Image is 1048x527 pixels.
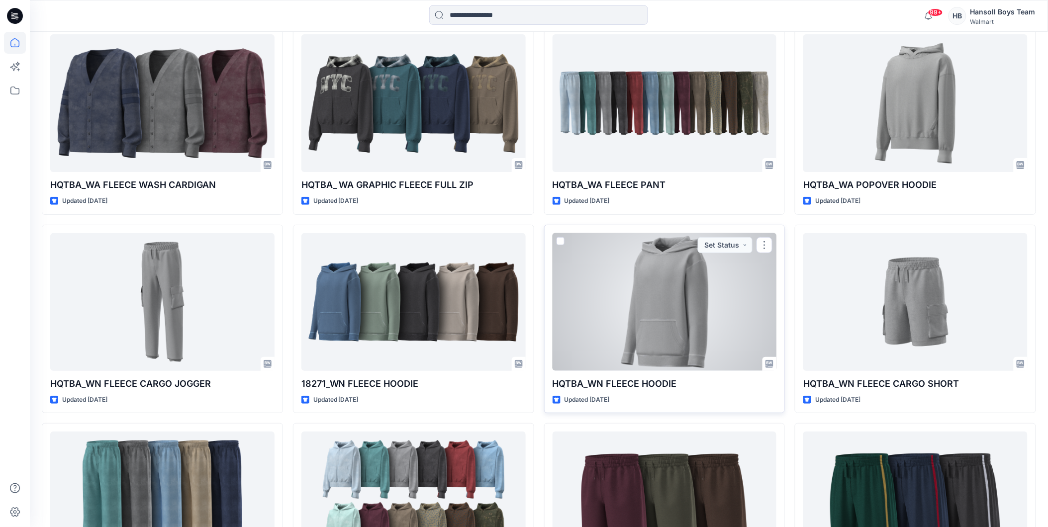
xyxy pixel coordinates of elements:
a: HQTBA_WA FLEECE PANT [553,34,777,172]
p: Updated [DATE] [313,196,359,206]
p: Updated [DATE] [565,196,610,206]
a: HQTBA_WA POPOVER HOODIE [803,34,1028,172]
p: Updated [DATE] [815,196,860,206]
a: HQTBA_WN FLEECE HOODIE [553,233,777,371]
div: Hansoll Boys Team [970,6,1036,18]
a: HQTBA_WN FLEECE CARGO SHORT [803,233,1028,371]
p: HQTBA_WN FLEECE HOODIE [553,377,777,391]
p: Updated [DATE] [313,395,359,405]
p: HQTBA_WA POPOVER HOODIE [803,178,1028,192]
p: HQTBA_WN FLEECE CARGO SHORT [803,377,1028,391]
div: Walmart [970,18,1036,25]
p: HQTBA_ WA GRAPHIC FLEECE FULL ZIP [301,178,526,192]
p: Updated [DATE] [815,395,860,405]
a: HQTBA_WN FLEECE CARGO JOGGER [50,233,275,371]
a: HQTBA_WA FLEECE WASH CARDIGAN [50,34,275,172]
p: HQTBA_WA FLEECE PANT [553,178,777,192]
a: 18271_WN FLEECE HOODIE [301,233,526,371]
p: 18271_WN FLEECE HOODIE [301,377,526,391]
p: Updated [DATE] [62,395,107,405]
span: 99+ [928,8,943,16]
a: HQTBA_ WA GRAPHIC FLEECE FULL ZIP [301,34,526,172]
p: Updated [DATE] [565,395,610,405]
p: HQTBA_WN FLEECE CARGO JOGGER [50,377,275,391]
p: Updated [DATE] [62,196,107,206]
p: HQTBA_WA FLEECE WASH CARDIGAN [50,178,275,192]
div: HB [949,7,966,25]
